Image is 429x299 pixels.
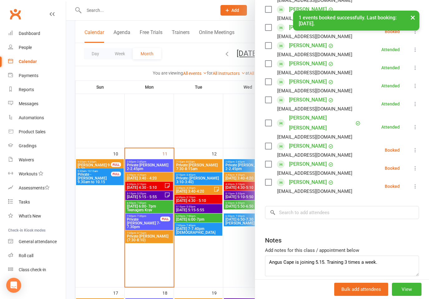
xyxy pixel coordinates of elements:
[19,157,34,162] div: Waivers
[289,41,327,51] a: [PERSON_NAME]
[8,97,66,111] a: Messages
[277,187,352,195] div: [EMAIL_ADDRESS][DOMAIN_NAME]
[8,235,66,249] a: General attendance kiosk mode
[19,87,34,92] div: Reports
[289,113,354,133] a: [PERSON_NAME] [PERSON_NAME]
[19,171,37,176] div: Workouts
[381,84,400,88] div: Attended
[19,239,57,244] div: General attendance
[277,69,352,77] div: [EMAIL_ADDRESS][DOMAIN_NAME]
[19,143,36,148] div: Gradings
[385,166,400,170] div: Booked
[289,95,327,105] a: [PERSON_NAME]
[7,6,23,22] a: Clubworx
[407,11,418,24] button: ×
[289,159,327,169] a: [PERSON_NAME]
[277,133,352,141] div: [EMAIL_ADDRESS][DOMAIN_NAME]
[19,45,32,50] div: People
[8,111,66,125] a: Automations
[8,209,66,223] a: What's New
[277,105,352,113] div: [EMAIL_ADDRESS][DOMAIN_NAME]
[277,32,352,41] div: [EMAIL_ADDRESS][DOMAIN_NAME]
[277,151,352,159] div: [EMAIL_ADDRESS][DOMAIN_NAME]
[19,253,33,258] div: Roll call
[8,125,66,139] a: Product Sales
[265,206,419,219] input: Search to add attendees
[381,47,400,52] div: Attended
[8,27,66,41] a: Dashboard
[289,77,327,87] a: [PERSON_NAME]
[334,283,388,296] button: Bulk add attendees
[19,59,37,64] div: Calendar
[265,247,419,254] div: Add notes for this class / appointment below
[381,125,400,129] div: Attended
[19,213,41,218] div: What's New
[8,41,66,55] a: People
[8,69,66,83] a: Payments
[289,4,327,14] a: [PERSON_NAME]
[277,51,352,59] div: [EMAIL_ADDRESS][DOMAIN_NAME]
[8,139,66,153] a: Gradings
[381,66,400,70] div: Attended
[293,11,419,31] div: 1 events booked successfully. Last booking: [DATE].
[8,83,66,97] a: Reports
[6,278,21,293] div: Open Intercom Messenger
[385,148,400,152] div: Booked
[19,101,38,106] div: Messages
[289,141,327,151] a: [PERSON_NAME]
[8,249,66,263] a: Roll call
[19,73,38,78] div: Payments
[8,263,66,277] a: Class kiosk mode
[19,31,40,36] div: Dashboard
[19,115,44,120] div: Automations
[385,184,400,189] div: Booked
[8,153,66,167] a: Waivers
[19,129,46,134] div: Product Sales
[289,59,327,69] a: [PERSON_NAME]
[265,236,282,245] div: Notes
[19,199,30,204] div: Tasks
[277,169,352,177] div: [EMAIL_ADDRESS][DOMAIN_NAME]
[392,283,422,296] button: View
[277,87,352,95] div: [EMAIL_ADDRESS][DOMAIN_NAME]
[385,29,400,34] div: Booked
[19,267,46,272] div: Class check-in
[8,167,66,181] a: Workouts
[289,177,327,187] a: [PERSON_NAME]
[381,102,400,106] div: Attended
[8,195,66,209] a: Tasks
[8,181,66,195] a: Assessments
[8,55,66,69] a: Calendar
[19,185,50,190] div: Assessments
